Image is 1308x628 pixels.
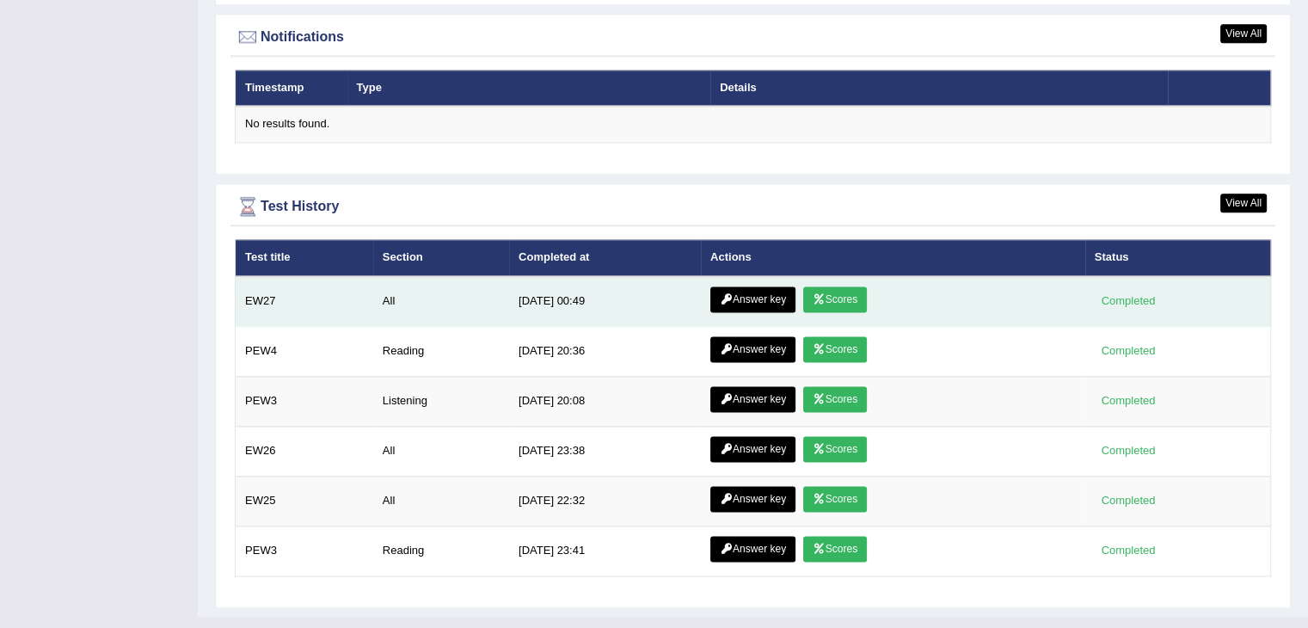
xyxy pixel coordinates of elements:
div: Completed [1095,342,1162,360]
td: All [373,426,509,476]
div: Completed [1095,541,1162,559]
a: View All [1220,24,1267,43]
td: Listening [373,376,509,426]
td: EW26 [236,426,373,476]
td: PEW4 [236,326,373,376]
td: [DATE] 23:41 [509,526,701,576]
a: Scores [803,436,867,462]
td: [DATE] 23:38 [509,426,701,476]
div: Completed [1095,292,1162,310]
a: Answer key [710,286,795,312]
td: PEW3 [236,376,373,426]
td: All [373,476,509,526]
td: [DATE] 22:32 [509,476,701,526]
a: Scores [803,286,867,312]
a: Answer key [710,436,795,462]
th: Completed at [509,239,701,275]
th: Actions [701,239,1085,275]
a: Answer key [710,536,795,562]
td: EW27 [236,276,373,327]
th: Type [347,70,711,106]
td: Reading [373,326,509,376]
a: Scores [803,336,867,362]
td: [DATE] 20:36 [509,326,701,376]
div: No results found. [245,116,1261,132]
a: Scores [803,486,867,512]
a: Answer key [710,336,795,362]
td: EW25 [236,476,373,526]
a: Scores [803,536,867,562]
th: Section [373,239,509,275]
a: Scores [803,386,867,412]
td: Reading [373,526,509,576]
td: [DATE] 00:49 [509,276,701,327]
div: Notifications [235,24,1271,50]
td: [DATE] 20:08 [509,376,701,426]
div: Completed [1095,491,1162,509]
td: All [373,276,509,327]
th: Test title [236,239,373,275]
div: Test History [235,194,1271,219]
th: Details [710,70,1167,106]
div: Completed [1095,441,1162,459]
th: Status [1085,239,1271,275]
div: Completed [1095,391,1162,409]
a: Answer key [710,386,795,412]
td: PEW3 [236,526,373,576]
th: Timestamp [236,70,347,106]
a: View All [1220,194,1267,212]
a: Answer key [710,486,795,512]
